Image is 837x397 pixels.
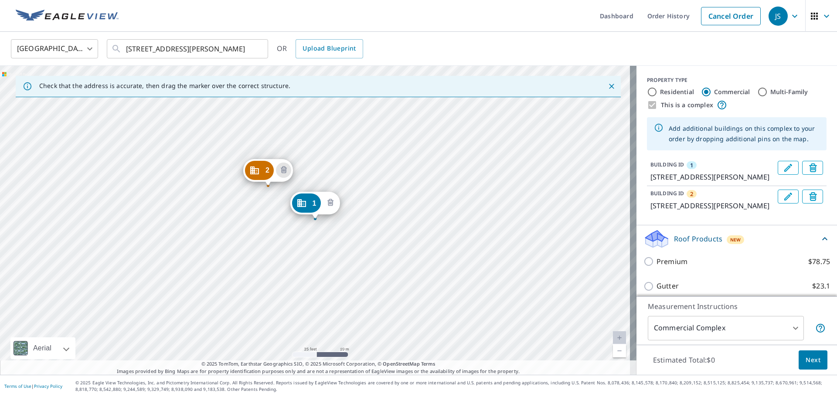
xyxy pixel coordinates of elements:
[31,337,54,359] div: Aerial
[606,81,617,92] button: Close
[778,190,799,204] button: Edit building 2
[802,161,823,175] button: Delete building 1
[11,37,98,61] div: [GEOGRAPHIC_DATA]
[75,380,833,393] p: © 2025 Eagle View Technologies, Inc. and Pictometry International Corp. All Rights Reserved. Repo...
[674,234,722,244] p: Roof Products
[290,192,340,219] div: Dropped pin, building 1, Commercial property, 66-632 Kamehameha Hwy Haleiwa, HI 96712
[34,383,62,389] a: Privacy Policy
[201,360,436,368] span: © 2025 TomTom, Earthstar Geographics SIO, © 2025 Microsoft Corporation, ©
[799,350,827,370] button: Next
[16,10,119,23] img: EV Logo
[701,7,761,25] a: Cancel Order
[808,256,830,267] p: $78.75
[312,200,316,207] span: 1
[323,196,338,211] button: Delete building 1
[812,281,830,292] p: $23.1
[265,167,269,173] span: 2
[660,88,694,96] label: Residential
[10,337,75,359] div: Aerial
[277,39,363,58] div: OR
[806,355,820,366] span: Next
[4,383,31,389] a: Terms of Use
[650,172,774,182] p: [STREET_ADDRESS][PERSON_NAME]
[770,88,808,96] label: Multi-Family
[669,120,820,148] div: Add additional buildings on this complex to your order by dropping additional pins on the map.
[657,281,679,292] p: Gutter
[657,256,687,267] p: Premium
[650,200,774,211] p: [STREET_ADDRESS][PERSON_NAME]
[650,161,684,168] p: BUILDING ID
[613,344,626,357] a: Current Level 20, Zoom Out
[650,190,684,197] p: BUILDING ID
[126,37,250,61] input: Search by address or latitude-longitude
[648,301,826,312] p: Measurement Instructions
[296,39,363,58] a: Upload Blueprint
[661,101,713,109] label: This is a complex
[421,360,436,367] a: Terms
[613,331,626,344] a: Current Level 20, Zoom In Disabled
[769,7,788,26] div: JS
[383,360,419,367] a: OpenStreetMap
[714,88,750,96] label: Commercial
[39,82,290,90] p: Check that the address is accurate, then drag the marker over the correct structure.
[730,236,741,243] span: New
[815,323,826,333] span: Each building may require a separate measurement report; if so, your account will be billed per r...
[690,190,693,198] span: 2
[303,43,356,54] span: Upload Blueprint
[647,76,827,84] div: PROPERTY TYPE
[802,190,823,204] button: Delete building 2
[4,383,62,389] p: |
[276,163,291,178] button: Delete building 2
[648,316,804,340] div: Commercial Complex
[778,161,799,175] button: Edit building 1
[690,161,693,169] span: 1
[646,350,722,370] p: Estimated Total: $0
[243,159,293,186] div: Dropped pin, building 2, Commercial property, 66-610 Kamehameha Hwy Haleiwa, HI 96712
[643,229,830,249] div: Roof ProductsNew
